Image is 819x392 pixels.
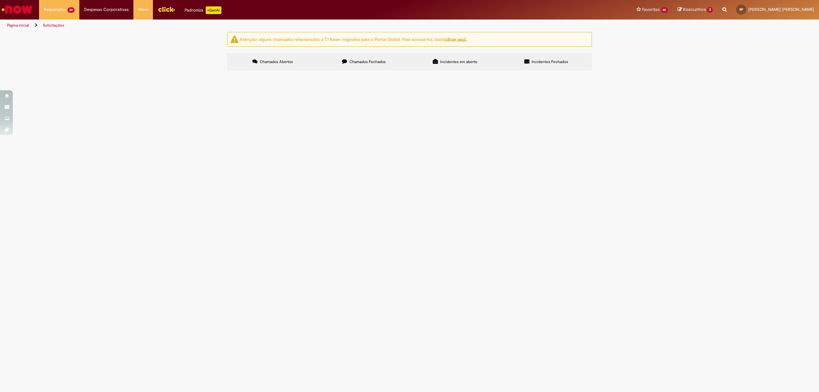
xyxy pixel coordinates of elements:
[532,59,568,64] span: Incidentes Fechados
[7,23,29,28] a: Página inicial
[445,36,467,42] a: clicar aqui.
[138,6,148,13] span: More
[240,36,467,42] ng-bind-html: Atenção: alguns chamados relacionados a T.I foram migrados para o Portal Global. Para acessá-los,...
[661,7,668,13] span: 60
[707,7,713,13] span: 3
[678,7,713,13] a: Rascunhos
[84,6,129,13] span: Despesas Corporativas
[44,6,66,13] span: Requisições
[683,6,706,12] span: Rascunhos
[185,6,221,14] div: Padroniza
[440,59,477,64] span: Incidentes em aberto
[5,20,541,31] ul: Trilhas de página
[206,6,221,14] p: +GenAi
[1,3,34,16] img: ServiceNow
[642,6,660,13] span: Favoritos
[260,59,293,64] span: Chamados Abertos
[739,7,743,12] span: SP
[748,7,814,12] span: [PERSON_NAME] [PERSON_NAME]
[158,4,175,14] img: click_logo_yellow_360x200.png
[68,7,75,13] span: 24
[349,59,386,64] span: Chamados Fechados
[43,23,64,28] a: Solicitações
